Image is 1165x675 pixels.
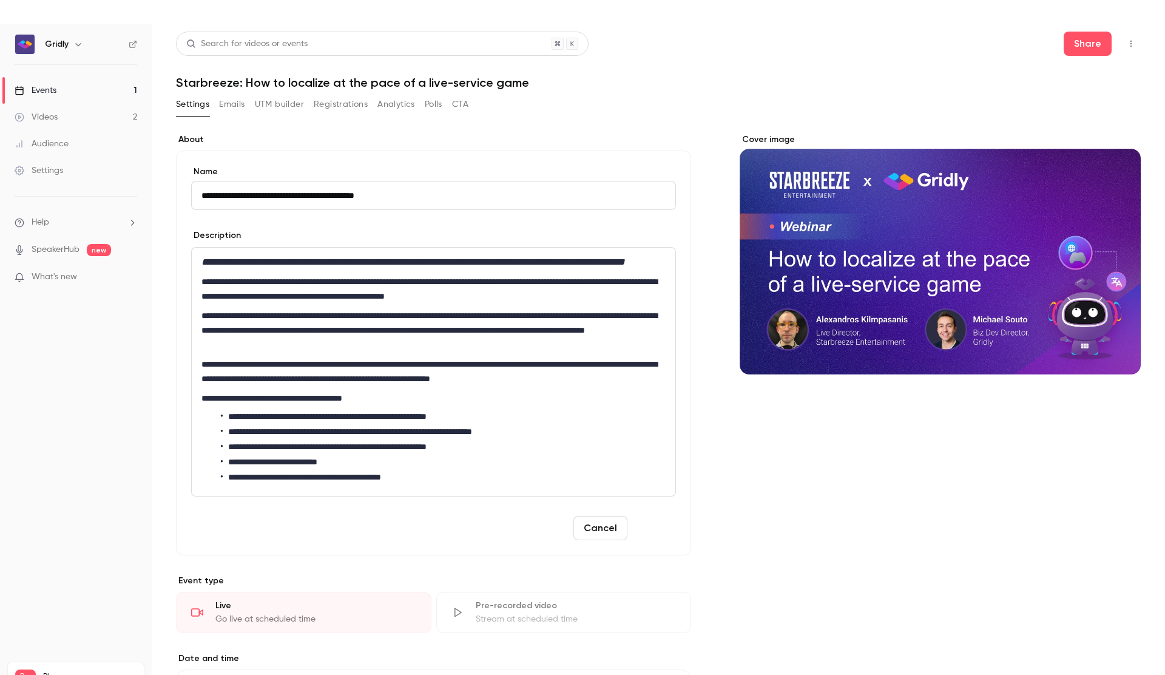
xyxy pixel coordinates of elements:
[176,95,209,114] button: Settings
[19,32,29,41] img: website_grey.svg
[176,592,431,633] div: LiveGo live at scheduled time
[15,165,63,177] div: Settings
[186,38,308,50] div: Search for videos or events
[255,95,304,114] button: UTM builder
[34,19,59,29] div: v 4.0.25
[176,134,691,146] label: About
[87,244,111,256] span: new
[191,229,241,242] label: Description
[15,111,58,123] div: Videos
[32,32,133,41] div: Domain: [DOMAIN_NAME]
[192,248,675,496] div: editor
[176,575,691,587] p: Event type
[191,247,676,497] section: description
[452,95,468,114] button: CTA
[476,613,677,625] div: Stream at scheduled time
[121,70,130,80] img: tab_keywords_by_traffic_grey.svg
[377,95,415,114] button: Analytics
[32,271,77,283] span: What's new
[314,95,368,114] button: Registrations
[176,75,1141,90] h1: Starbreeze: How to localize at the pace of a live-service game
[15,138,69,150] div: Audience
[33,70,42,80] img: tab_domain_overview_orange.svg
[219,95,245,114] button: Emails
[215,600,416,612] div: Live
[476,600,677,612] div: Pre-recorded video
[32,216,49,229] span: Help
[740,134,1141,146] label: Cover image
[15,35,35,54] img: Gridly
[1064,32,1112,56] button: Share
[632,516,676,540] button: Save
[19,19,29,29] img: logo_orange.svg
[15,84,56,97] div: Events
[425,95,442,114] button: Polls
[215,613,416,625] div: Go live at scheduled time
[15,216,137,229] li: help-dropdown-opener
[46,72,109,80] div: Domain Overview
[191,166,676,178] label: Name
[573,516,627,540] button: Cancel
[740,134,1141,375] section: Cover image
[436,592,692,633] div: Pre-recorded videoStream at scheduled time
[176,653,691,665] label: Date and time
[134,72,204,80] div: Keywords by Traffic
[32,243,79,256] a: SpeakerHub
[45,38,69,50] h6: Gridly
